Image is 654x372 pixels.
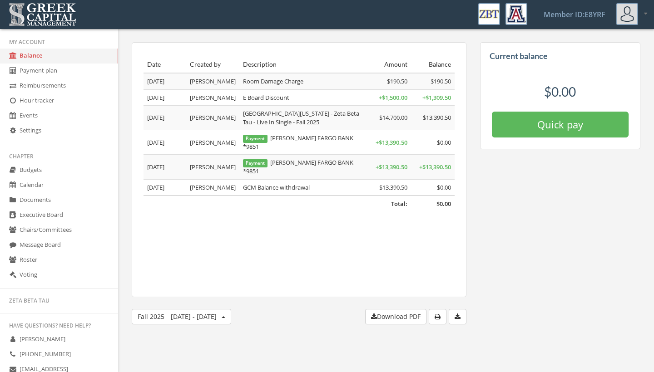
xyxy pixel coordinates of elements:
h4: Current balance [490,52,548,61]
td: [DATE] [144,130,186,155]
div: Created by [190,60,236,69]
span: + $13,390.50 [376,163,407,171]
td: [DATE] [144,155,186,179]
span: [PERSON_NAME] [190,183,236,191]
span: Payment [243,135,268,143]
span: [PERSON_NAME] [190,93,236,102]
span: [PERSON_NAME] FARGO BANK *9851 [243,158,353,175]
span: $0.00 [544,84,576,99]
div: Balance [415,60,451,69]
span: [PERSON_NAME] [190,77,236,85]
span: GCM Balance withdrawal [243,183,310,191]
td: [DATE] [144,179,186,196]
div: Description [243,60,364,69]
div: Amount [372,60,407,69]
span: $190.50 [431,77,451,85]
span: [GEOGRAPHIC_DATA][US_STATE] - Zeta Beta Tau - Live In Single - Fall 2025 [243,109,359,126]
span: Fall 2025 [138,312,217,321]
span: [PERSON_NAME] [190,163,236,171]
button: Download PDF [365,309,426,324]
span: + $1,500.00 [379,93,407,102]
a: Member ID: E8YRF [533,0,616,29]
span: $13,390.50 [423,113,451,122]
div: Date [147,60,183,69]
span: [PERSON_NAME] FARGO BANK *9851 [243,134,353,151]
span: E Board Discount [243,93,289,102]
td: [DATE] [144,89,186,106]
span: $0.00 [436,200,451,208]
span: $190.50 [387,77,407,85]
span: [PERSON_NAME] [190,138,236,147]
span: Payment [243,159,268,167]
td: [DATE] [144,106,186,130]
span: $0.00 [437,183,451,191]
span: [PERSON_NAME] [20,335,65,343]
span: + $13,390.50 [419,163,451,171]
td: Total: [144,196,411,212]
button: Quick pay [492,112,629,137]
button: Fall 2025[DATE] - [DATE] [132,309,231,324]
span: Room Damage Charge [243,77,303,85]
span: [PERSON_NAME] [190,113,236,122]
td: [DATE] [144,73,186,89]
span: $14,700.00 [379,113,407,122]
span: $0.00 [437,138,451,147]
span: [DATE] - [DATE] [171,312,217,321]
span: $13,390.50 [379,183,407,191]
span: + $13,390.50 [376,138,407,147]
span: + $1,309.50 [422,93,451,102]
